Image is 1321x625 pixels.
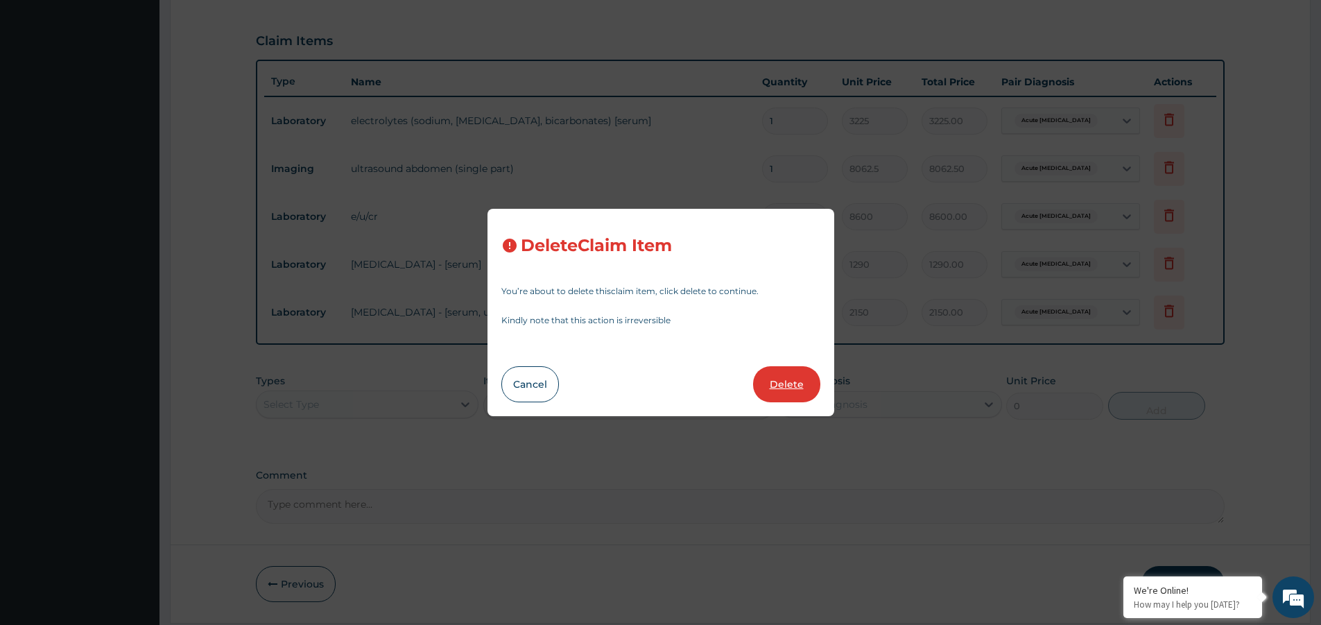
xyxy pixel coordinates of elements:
[753,366,820,402] button: Delete
[7,379,264,427] textarea: Type your message and hit 'Enter'
[1134,584,1252,597] div: We're Online!
[501,287,820,296] p: You’re about to delete this claim item , click delete to continue.
[521,237,672,255] h3: Delete Claim Item
[72,78,233,96] div: Chat with us now
[501,366,559,402] button: Cancel
[1134,599,1252,610] p: How may I help you today?
[501,316,820,325] p: Kindly note that this action is irreversible
[80,175,191,315] span: We're online!
[227,7,261,40] div: Minimize live chat window
[26,69,56,104] img: d_794563401_company_1708531726252_794563401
